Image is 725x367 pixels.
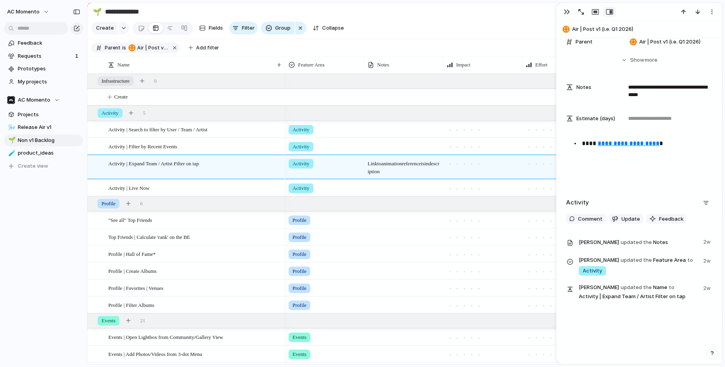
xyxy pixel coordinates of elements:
span: Requests [18,52,73,60]
span: Feature Area [298,61,325,69]
span: Activity [102,109,119,117]
span: Events [102,317,115,325]
a: 🌬️Release Air v1 [4,121,83,133]
span: Profile [102,200,115,208]
span: Group [275,24,291,32]
span: 2w [703,283,712,292]
span: Air | Post v1 (i.e. Q1 2026) [572,25,718,33]
span: Profile [293,284,306,292]
span: Create [114,93,128,101]
span: Profile [293,301,306,309]
span: updated the [621,256,652,264]
span: more [645,56,657,64]
span: Profile | Filter Albums [108,300,154,309]
button: Collapse [310,22,347,34]
a: Prototypes [4,63,83,75]
span: Profile [293,250,306,258]
button: Comment [566,214,606,224]
button: Update [609,214,643,224]
span: Release Air v1 [18,123,80,131]
span: Activity [583,267,602,275]
span: updated the [621,284,652,291]
span: Profile | Hall of Fame* [108,249,156,258]
button: Feedback [646,214,687,224]
span: [PERSON_NAME] [579,284,619,291]
span: Air | Post v1 (i.e. Q1 2026) [137,44,168,51]
span: Estimate (days) [576,115,615,123]
span: Create view [18,162,48,170]
button: Air | Post v1 (i.e. Q1 2026) [560,23,718,36]
span: Activity [293,160,310,168]
span: Parent [105,44,121,51]
span: Add filter [196,44,219,51]
span: Activity | Filter by Recent Events [108,142,177,151]
span: 2w [703,236,712,246]
span: AC Momento [7,8,40,16]
span: 6 [140,200,143,208]
span: AC Momento [18,96,50,104]
span: [PERSON_NAME] [579,238,619,246]
span: Fields [209,24,223,32]
span: Link to animation reference is in description [364,155,443,176]
span: Infrastructure [102,77,130,85]
span: Activity [293,143,310,151]
span: Profile | Create Albums [108,266,157,275]
span: Profile [293,216,306,224]
button: 🌬️ [7,123,15,131]
span: Activity | Expand Team / Artist Filter on tap [108,159,199,168]
span: to [669,284,674,291]
span: Effort [535,61,548,69]
span: Prototypes [18,65,80,73]
button: Fields [196,22,226,34]
span: Collapse [322,24,344,32]
span: My projects [18,78,80,86]
button: Create [91,22,118,34]
a: 🧪product_ideas [4,147,83,159]
button: 🌱 [7,136,15,144]
span: Profile | Favorites | Venues [108,283,163,292]
button: AC Momento [4,6,53,18]
button: Showmore [566,53,712,67]
span: Events | Add Photos/Videos from 3-dot Menu [108,349,202,358]
span: Events [293,350,306,358]
button: 🌱 [91,6,104,18]
span: Activity | Live Now [108,183,149,192]
span: Non v1 Backlog [18,136,80,144]
span: Activity [293,184,310,192]
a: 🌱Non v1 Backlog [4,134,83,146]
a: Projects [4,109,83,121]
span: 1 [75,52,80,60]
span: Name Activity | Expand Team / Artist Filter on tap [579,283,699,301]
div: 🌱 [8,136,14,145]
span: Air | Post v1 (i.e. Q1 2026) [128,44,168,51]
span: Feedback [659,215,683,223]
span: 21 [140,317,145,325]
span: Comment [578,215,602,223]
span: product_ideas [18,149,80,157]
span: Name [117,61,130,69]
button: Air | Post v1 (i.e. Q1 2026) [127,44,170,52]
a: Feedback [4,37,83,49]
span: Profile [293,233,306,241]
a: My projects [4,76,83,88]
span: 2w [703,255,712,265]
span: Air | Post v1 (i.e. Q1 2026) [639,38,700,46]
span: Filter [242,24,255,32]
span: Activity [293,126,310,134]
h2: Activity [566,198,589,207]
div: 🌬️ [8,123,14,132]
span: 5 [143,109,146,117]
a: Requests1 [4,50,83,62]
span: "See all" Top Friends [108,215,152,224]
button: 🧪 [7,149,15,157]
span: updated the [621,238,652,246]
button: is [121,44,128,52]
span: Create [96,24,114,32]
span: Events [293,333,306,341]
button: AC Momento [4,94,83,106]
button: Create view [4,160,83,172]
button: Filter [229,22,258,34]
span: Update [621,215,640,223]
